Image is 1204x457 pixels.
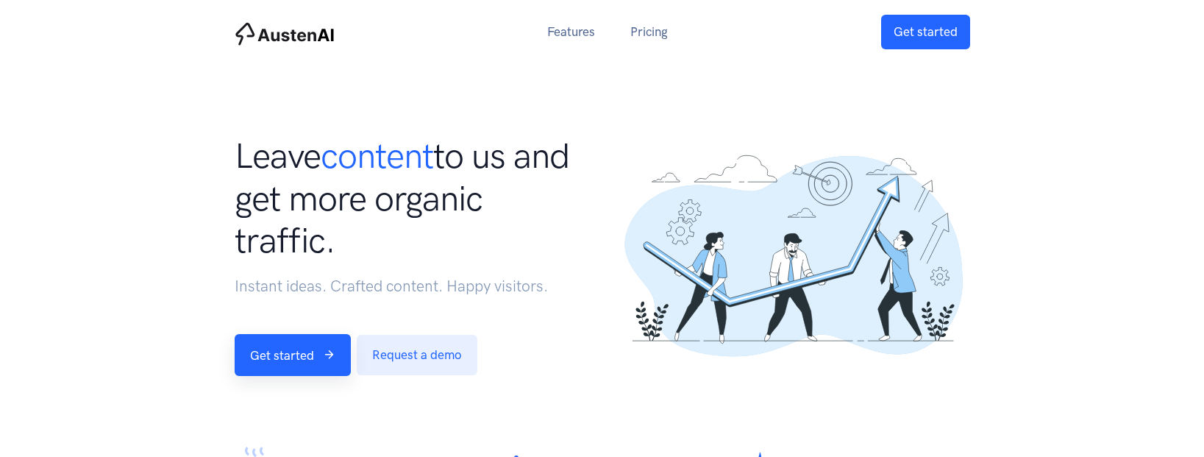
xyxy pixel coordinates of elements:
a: Pricing [613,16,685,48]
a: Features [530,16,613,48]
a: Get started [235,334,351,376]
span: content [321,135,433,177]
a: Request a demo [357,335,477,375]
img: AustenAI Home [235,22,335,46]
p: Instant ideas. Crafted content. Happy visitors. [235,274,588,299]
h1: Leave to us and get more organic traffic. [235,135,588,262]
a: Get started [881,15,970,49]
img: ... [617,138,970,373]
